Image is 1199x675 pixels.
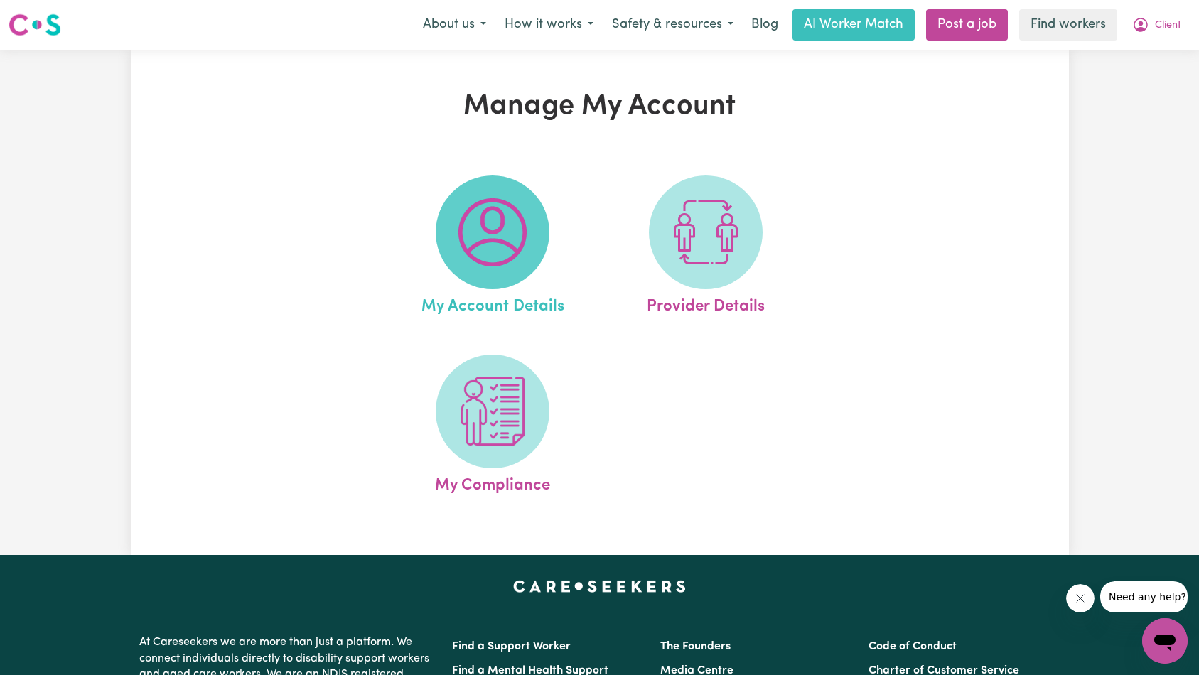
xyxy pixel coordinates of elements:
[495,10,603,40] button: How it works
[390,175,595,319] a: My Account Details
[1066,584,1095,612] iframe: Close message
[421,289,564,319] span: My Account Details
[1142,618,1188,664] iframe: Button to launch messaging window
[435,468,550,498] span: My Compliance
[1100,581,1188,612] iframe: Message from company
[743,9,787,40] a: Blog
[296,90,904,124] h1: Manage My Account
[603,175,808,319] a: Provider Details
[647,289,765,319] span: Provider Details
[1155,18,1181,33] span: Client
[9,9,61,41] a: Careseekers logo
[1019,9,1117,40] a: Find workers
[513,580,686,592] a: Careseekers home page
[414,10,495,40] button: About us
[9,12,61,38] img: Careseekers logo
[390,355,595,498] a: My Compliance
[452,641,571,652] a: Find a Support Worker
[603,10,743,40] button: Safety & resources
[869,641,957,652] a: Code of Conduct
[1123,10,1190,40] button: My Account
[792,9,915,40] a: AI Worker Match
[926,9,1008,40] a: Post a job
[660,641,731,652] a: The Founders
